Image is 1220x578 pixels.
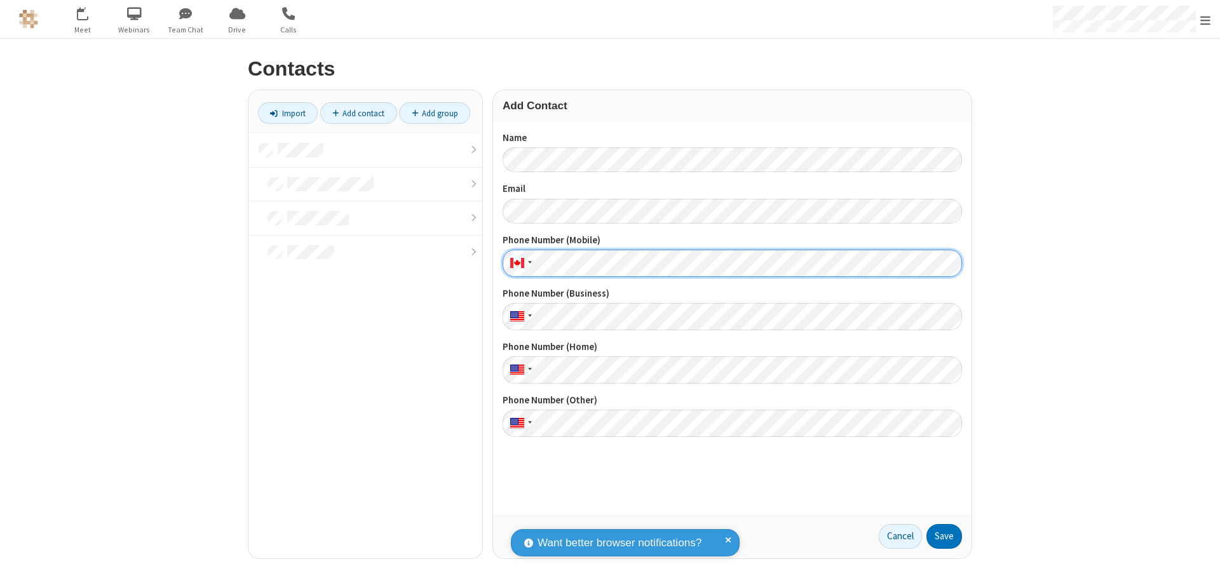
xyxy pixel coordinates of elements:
div: 12 [84,7,95,17]
h3: Add Contact [503,100,962,112]
div: United States: + 1 [503,410,536,437]
iframe: Chat [1188,545,1210,569]
a: Add contact [320,102,397,124]
label: Email [503,182,962,196]
label: Phone Number (Business) [503,286,962,301]
label: Phone Number (Other) [503,393,962,408]
span: Calls [265,24,313,36]
div: United States: + 1 [503,303,536,330]
label: Phone Number (Mobile) [503,233,962,248]
a: Import [258,102,318,124]
label: Phone Number (Home) [503,340,962,354]
div: United States: + 1 [503,356,536,384]
button: Save [926,524,962,549]
span: Webinars [111,24,158,36]
span: Team Chat [162,24,210,36]
a: Cancel [879,524,922,549]
h2: Contacts [248,58,972,80]
div: Canada: + 1 [503,250,536,277]
span: Drive [213,24,261,36]
img: QA Selenium DO NOT DELETE OR CHANGE [19,10,38,29]
span: Meet [59,24,107,36]
label: Name [503,131,962,145]
a: Add group [399,102,470,124]
span: Want better browser notifications? [538,535,701,551]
